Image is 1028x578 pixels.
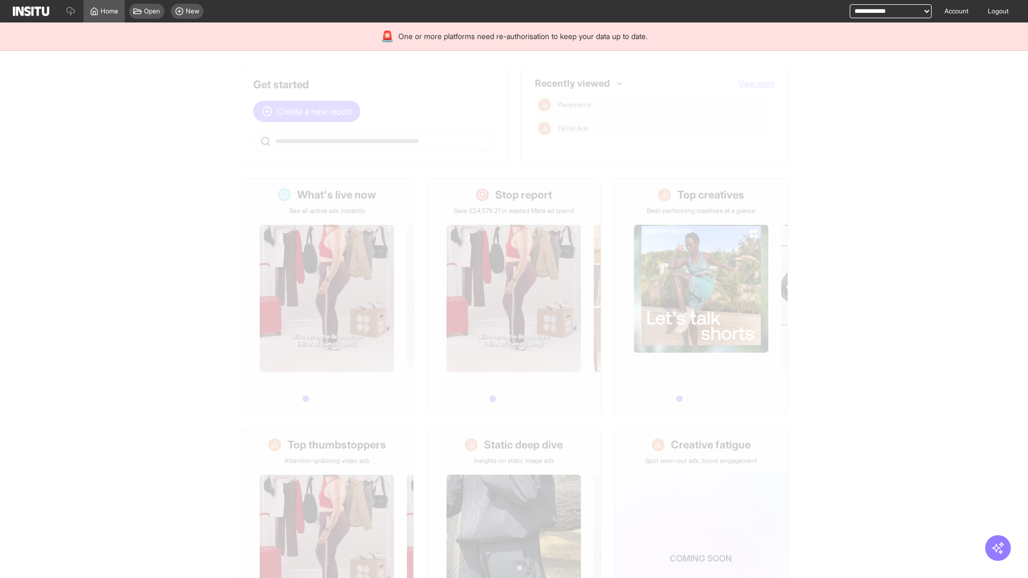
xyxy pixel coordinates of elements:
img: Logo [13,6,49,16]
span: New [186,7,199,16]
span: One or more platforms need re-authorisation to keep your data up to date. [398,31,647,42]
span: Open [144,7,160,16]
div: 🚨 [381,29,394,44]
span: Home [101,7,118,16]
